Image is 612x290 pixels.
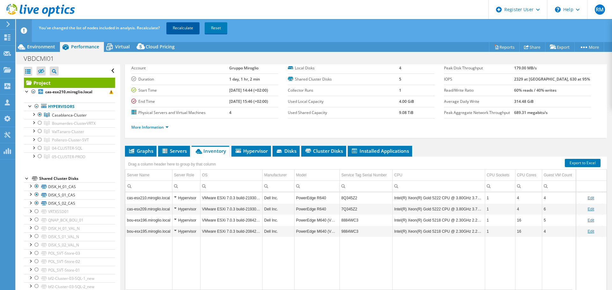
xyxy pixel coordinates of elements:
[288,65,399,71] label: Local Disks
[24,78,115,88] a: Project
[200,203,262,215] td: Column OS, Value VMware ESXi 7.0.3 build-21930508
[24,136,115,144] a: Pollenzo-Cluster-SVT
[294,180,339,192] td: Column Model, Filter cell
[392,215,485,226] td: Column CPU, Value Intel(R) Xeon(R) Gold 5218 CPU @ 2.30GHz 2.29 GHz
[542,215,579,226] td: Column Guest VM Count, Value 5
[296,171,307,179] div: Model
[262,170,294,181] td: Manufacturer Column
[542,170,579,181] td: Guest VM Count Column
[262,192,294,203] td: Column Manufacturer, Value Dell Inc.
[288,87,399,94] label: Collector Runs
[485,192,515,203] td: Column CPU Sockets, Value 1
[392,180,485,192] td: Column CPU, Filter cell
[125,203,172,215] td: Column Server Name, Value cas-esx209.miroglio.local
[262,180,294,192] td: Column Manufacturer, Filter cell
[515,192,542,203] td: Column CPU Cores, Value 4
[339,170,392,181] td: Service Tag Serial Number Column
[52,112,87,118] span: Casablanca-Cluster
[339,192,392,203] td: Column Service Tag Serial Number, Value 8Q345Z2
[399,99,414,104] b: 4.00 GiB
[394,171,402,179] div: CPU
[339,180,392,192] td: Column Service Tag Serial Number, Filter cell
[392,203,485,215] td: Column CPU, Value Intel(R) Xeon(R) Gold 5222 CPU @ 3.80GHz 3.79 GHz
[444,76,514,82] label: IOPS
[304,148,343,154] span: Cluster Disks
[262,226,294,237] td: Column Manufacturer, Value Dell Inc.
[52,121,96,126] span: Boumerdes-ClusterVRTX
[264,171,287,179] div: Manufacturer
[339,215,392,226] td: Column Service Tag Serial Number, Value 8884WC3
[172,192,200,203] td: Column Server Role, Value Hypervisor
[288,76,399,82] label: Shared Cluster Disks
[485,180,515,192] td: Column CPU Sockets, Filter cell
[45,89,92,95] b: cas-esx210.miroglio.local
[229,76,260,82] b: 1 day, 1 hr, 2 min
[294,203,339,215] td: Column Model, Value PowerEdge R640
[542,192,579,203] td: Column Guest VM Count, Value 4
[399,76,401,82] b: 5
[125,170,172,181] td: Server Name Column
[595,4,605,15] span: RM
[195,148,226,154] span: Inventory
[146,44,175,50] span: Cloud Pricing
[24,152,115,161] a: 05-CLUSTER-PROD
[174,171,194,179] div: Server Role
[172,203,200,215] td: Column Server Role, Value Hypervisor
[294,215,339,226] td: Column Model, Value PowerEdge M640 (VRTX)
[24,144,115,152] a: 04-CLUSTER-SQL
[399,88,401,93] b: 1
[339,226,392,237] td: Column Service Tag Serial Number, Value 9884WC3
[127,160,217,169] div: Drag a column header here to group by that column
[485,226,515,237] td: Column CPU Sockets, Value 1
[131,65,229,71] label: Account
[544,171,572,179] div: Guest VM Count
[587,218,594,223] a: Edit
[542,203,579,215] td: Column Guest VM Count, Value 6
[125,226,172,237] td: Column Server Name, Value bou-esx195.miroglio.local
[392,226,485,237] td: Column CPU, Value Intel(R) Xeon(R) Gold 5218 CPU @ 2.30GHz 2.29 GHz
[229,110,231,115] b: 4
[489,42,520,52] a: Reports
[200,170,262,181] td: OS Column
[294,226,339,237] td: Column Model, Value PowerEdge M640 (VRTX)
[161,148,187,154] span: Servers
[339,203,392,215] td: Column Service Tag Serial Number, Value 7Q345Z2
[172,215,200,226] td: Column Server Role, Value Hypervisor
[24,208,115,216] a: VRTXSSD01
[172,226,200,237] td: Column Server Role, Value Hypervisor
[587,207,594,211] a: Edit
[399,65,401,71] b: 4
[444,110,514,116] label: Peak Aggregate Network Throughput
[519,42,545,52] a: Share
[294,170,339,181] td: Model Column
[24,232,115,241] a: DISK_S_01_VAL_N
[517,171,536,179] div: CPU Cores
[229,99,268,104] b: [DATE] 15:46 (+02:00)
[21,55,64,62] h1: VBDCMI01
[587,229,594,234] a: Edit
[515,170,542,181] td: CPU Cores Column
[24,127,115,136] a: ValTanaro-Cluster
[200,226,262,237] td: Column OS, Value VMware ESXi 7.0.3 build-20842708
[24,191,115,199] a: DISK_S_01_CAS
[515,180,542,192] td: Column CPU Cores, Filter cell
[200,215,262,226] td: Column OS, Value VMware ESXi 7.0.3 build-20842708
[444,98,514,105] label: Average Daily Write
[202,171,208,179] div: OS
[485,215,515,226] td: Column CPU Sockets, Value 1
[545,42,575,52] a: Export
[565,159,601,167] a: Export to Excel
[444,87,514,94] label: Read/Write Ratio
[131,124,169,130] a: More Information
[392,192,485,203] td: Column CPU, Value Intel(R) Xeon(R) Gold 5222 CPU @ 3.80GHz 3.79 GHz
[131,76,229,82] label: Duration
[174,228,199,235] div: Hypervisor
[392,170,485,181] td: CPU Column
[262,215,294,226] td: Column Manufacturer, Value Dell Inc.
[131,98,229,105] label: End Time
[24,88,115,96] a: cas-esx210.miroglio.local
[288,98,399,105] label: Used Local Capacity
[205,22,227,34] a: Reset
[485,170,515,181] td: CPU Sockets Column
[341,171,387,179] div: Service Tag Serial Number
